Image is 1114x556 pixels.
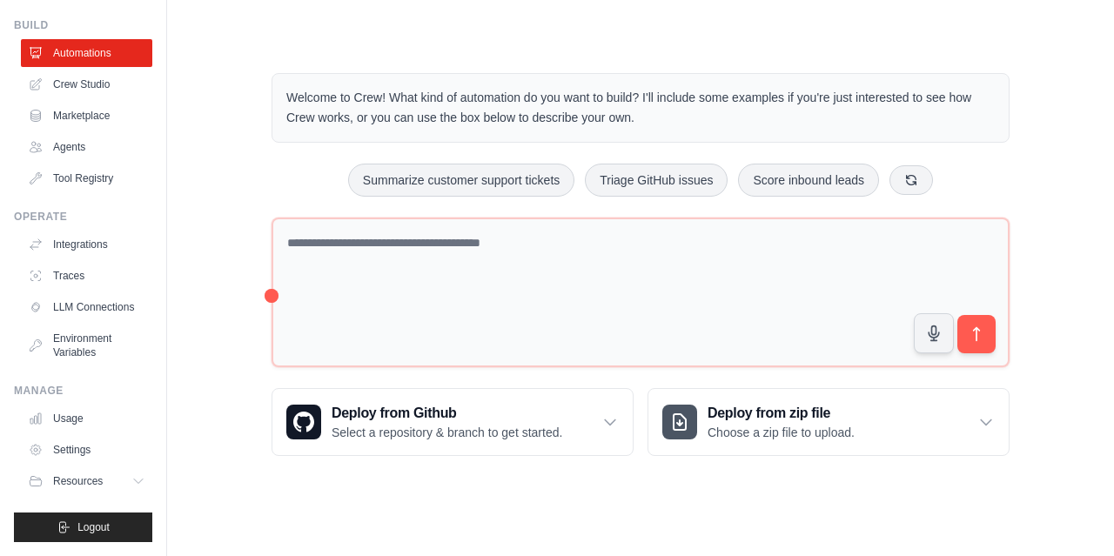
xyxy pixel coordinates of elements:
button: Resources [21,467,152,495]
div: Manage [14,384,152,398]
a: Automations [21,39,152,67]
h3: Deploy from zip file [708,403,855,424]
a: Usage [21,405,152,432]
iframe: Chat Widget [1027,472,1114,556]
div: Widget de chat [1027,472,1114,556]
a: Tool Registry [21,164,152,192]
button: Triage GitHub issues [585,164,728,197]
a: Traces [21,262,152,290]
a: Integrations [21,231,152,258]
div: Build [14,18,152,32]
button: Logout [14,512,152,542]
a: Agents [21,133,152,161]
span: Resources [53,474,103,488]
p: Select a repository & branch to get started. [332,424,562,441]
p: Choose a zip file to upload. [708,424,855,441]
div: Operate [14,210,152,224]
a: Settings [21,436,152,464]
h3: Deploy from Github [332,403,562,424]
a: LLM Connections [21,293,152,321]
button: Summarize customer support tickets [348,164,574,197]
p: Welcome to Crew! What kind of automation do you want to build? I'll include some examples if you'... [286,88,995,128]
button: Score inbound leads [738,164,879,197]
a: Marketplace [21,102,152,130]
a: Crew Studio [21,70,152,98]
a: Environment Variables [21,325,152,366]
span: Logout [77,520,110,534]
